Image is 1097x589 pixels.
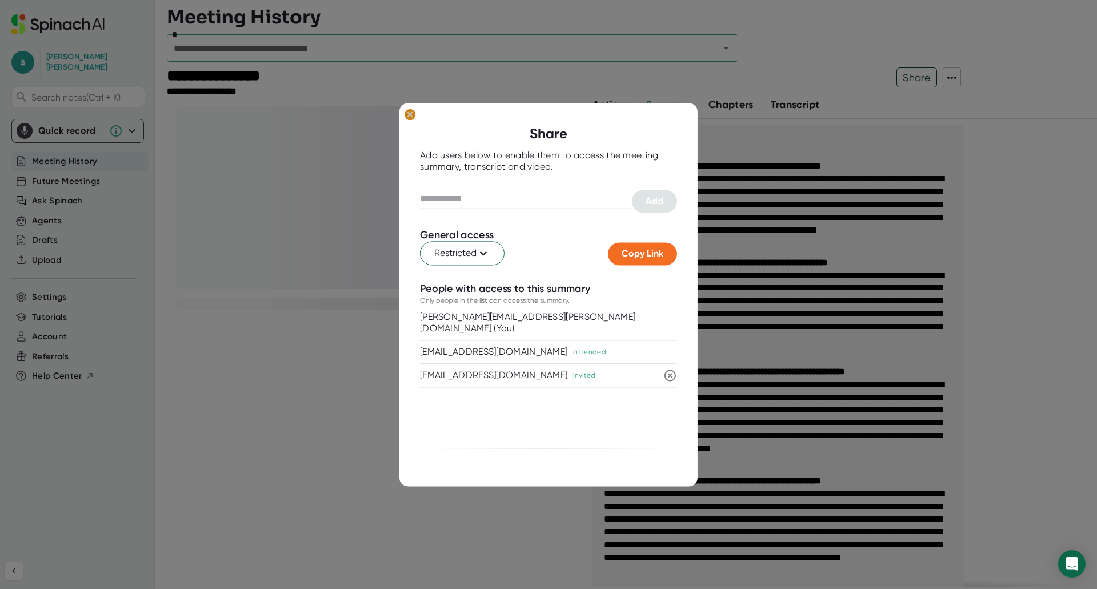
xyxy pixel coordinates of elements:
div: attended [573,347,606,357]
span: Add [646,195,663,206]
div: Only people in the list can access the summary. [420,295,570,306]
div: General access [420,229,494,242]
div: Add users below to enable them to access the meeting summary, transcript and video. [420,150,677,173]
span: Copy Link [622,249,663,259]
b: Share [530,125,567,142]
div: People with access to this summary [420,283,590,296]
div: invited [573,370,595,380]
div: [EMAIL_ADDRESS][DOMAIN_NAME] [420,370,567,381]
button: Restricted [420,242,505,266]
span: Restricted [434,247,490,261]
button: Add [632,190,677,213]
div: [PERSON_NAME][EMAIL_ADDRESS][PERSON_NAME][DOMAIN_NAME] (You) [420,311,671,334]
button: Copy Link [608,243,677,266]
div: [EMAIL_ADDRESS][DOMAIN_NAME] [420,346,567,358]
div: Open Intercom Messenger [1058,550,1086,578]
